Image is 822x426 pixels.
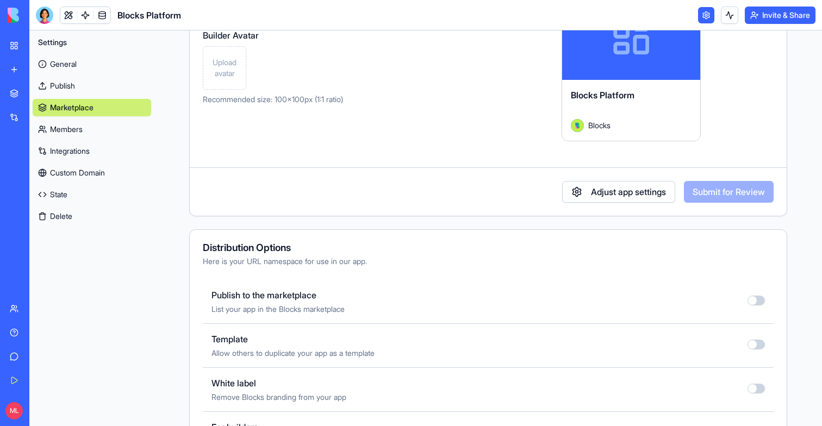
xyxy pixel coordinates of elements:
[211,377,346,390] span: White label
[211,392,346,403] span: Remove Blocks branding from your app
[33,55,151,73] a: General
[5,402,23,419] span: ML
[203,46,246,90] div: Upload avatar
[117,9,181,22] span: Blocks Platform
[33,142,151,160] a: Integrations
[211,333,375,346] span: Template
[562,181,675,203] button: Adjust app settings
[745,7,815,24] button: Invite & Share
[571,119,584,132] img: Avatar
[33,77,151,95] a: Publish
[33,34,151,51] button: Settings
[33,121,151,138] a: Members
[8,8,75,23] img: logo
[208,57,241,79] span: Upload avatar
[203,256,774,267] div: Here is your URL namespace for use in our app.
[571,90,634,101] span: Blocks Platform
[33,208,151,225] button: Delete
[203,29,359,42] label: Builder Avatar
[211,348,375,359] span: Allow others to duplicate your app as a template
[211,289,345,302] span: Publish to the marketplace
[211,304,345,315] span: List your app in the Blocks marketplace
[33,164,151,181] a: Custom Domain
[33,186,151,203] a: State
[588,120,611,131] span: Blocks
[203,94,359,105] p: Recommended size: 100x100px (1:1 ratio)
[203,243,774,253] div: Distribution Options
[33,99,151,116] a: Marketplace
[38,37,67,48] span: Settings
